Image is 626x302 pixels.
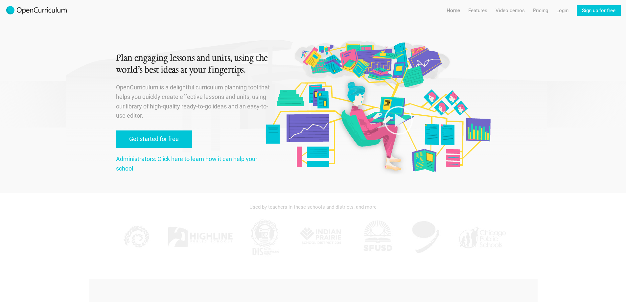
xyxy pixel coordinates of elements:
a: Login [556,5,568,16]
img: Highline.jpg [167,218,233,257]
img: KPPCS.jpg [119,218,152,257]
img: CPS.jpg [457,218,507,257]
a: Administrators: Click here to learn how it can help your school [116,155,257,172]
a: Sign up for free [577,5,621,16]
img: IPSD.jpg [296,218,346,257]
img: SFUSD.jpg [361,218,394,257]
a: Home [447,5,460,16]
a: Get started for free [116,130,192,148]
img: 2017-logo-m.png [5,5,68,16]
h1: Plan engaging lessons and units, using the world’s best ideas at your fingertips. [116,53,271,76]
img: Original illustration by Malisa Suchanya, Oakland, CA (malisasuchanya.com) [264,39,492,174]
p: OpenCurriculum is a delightful curriculum planning tool that helps you quickly create effective l... [116,83,271,121]
img: DIS.jpg [248,218,281,257]
img: AGK.jpg [409,218,442,257]
a: Features [468,5,487,16]
a: Video demos [496,5,525,16]
a: Pricing [533,5,548,16]
div: Used by teachers in these schools and districts, and more [116,200,510,214]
